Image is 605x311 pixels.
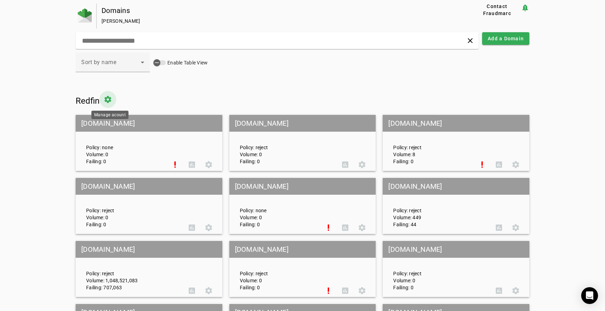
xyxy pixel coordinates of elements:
button: Settings [354,219,370,236]
button: Settings [354,282,370,299]
button: Settings [507,219,524,236]
button: DMARC Report [491,156,507,173]
button: Set Up [474,156,491,173]
button: Settings [507,282,524,299]
button: DMARC Report [183,156,200,173]
button: Settings [200,282,217,299]
img: Fraudmarc Logo [78,8,92,22]
button: Settings [200,219,217,236]
div: Policy: reject Volume: 8 Failing: 0 [388,121,474,165]
span: Sort by name [81,59,116,65]
div: Policy: reject Volume: 0 Failing: 0 [235,121,337,165]
button: Set Up [167,156,183,173]
button: DMARC Report [491,219,507,236]
mat-icon: notification_important [521,4,529,12]
button: DMARC Report [337,219,354,236]
div: Policy: reject Volume: 0 Failing: 0 [235,247,320,291]
div: Manage acount [91,111,128,119]
div: Policy: reject Volume: 0 Failing: 0 [388,247,491,291]
button: DMARC Report [337,282,354,299]
button: Add a Domain [482,32,529,45]
span: Contact Fraudmarc [476,3,518,17]
mat-grid-tile-header: [DOMAIN_NAME] [76,241,222,258]
div: Policy: reject Volume: 449 Failing: 44 [388,184,491,228]
span: Redfin [76,96,99,106]
mat-grid-tile-header: [DOMAIN_NAME] [76,115,222,132]
div: Policy: reject Volume: 0 Failing: 0 [81,184,183,228]
div: Policy: reject Volume: 1,048,521,083 Failing: 707,063 [81,247,183,291]
mat-grid-tile-header: [DOMAIN_NAME] [229,241,376,258]
button: Set Up [320,282,337,299]
div: Policy: none Volume: 0 Failing: 0 [81,121,167,165]
div: Policy: none Volume: 0 Failing: 0 [235,184,320,228]
mat-grid-tile-header: [DOMAIN_NAME] [383,115,529,132]
button: Settings [200,156,217,173]
mat-grid-tile-header: [DOMAIN_NAME] [229,115,376,132]
label: Enable Table View [166,59,208,66]
mat-grid-tile-header: [DOMAIN_NAME] [383,241,529,258]
span: Add a Domain [488,35,524,42]
div: Domains [102,7,451,14]
app-page-header: Domains [76,4,529,29]
button: Settings [507,156,524,173]
button: DMARC Report [183,219,200,236]
mat-grid-tile-header: [DOMAIN_NAME] [383,178,529,195]
button: Settings [354,156,370,173]
div: [PERSON_NAME] [102,18,451,25]
button: Set Up [320,219,337,236]
button: DMARC Report [183,282,200,299]
mat-grid-tile-header: [DOMAIN_NAME] [229,178,376,195]
div: Open Intercom Messenger [581,287,598,304]
mat-grid-tile-header: [DOMAIN_NAME] [76,178,222,195]
button: Contact Fraudmarc [473,4,521,16]
button: DMARC Report [491,282,507,299]
button: DMARC Report [337,156,354,173]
